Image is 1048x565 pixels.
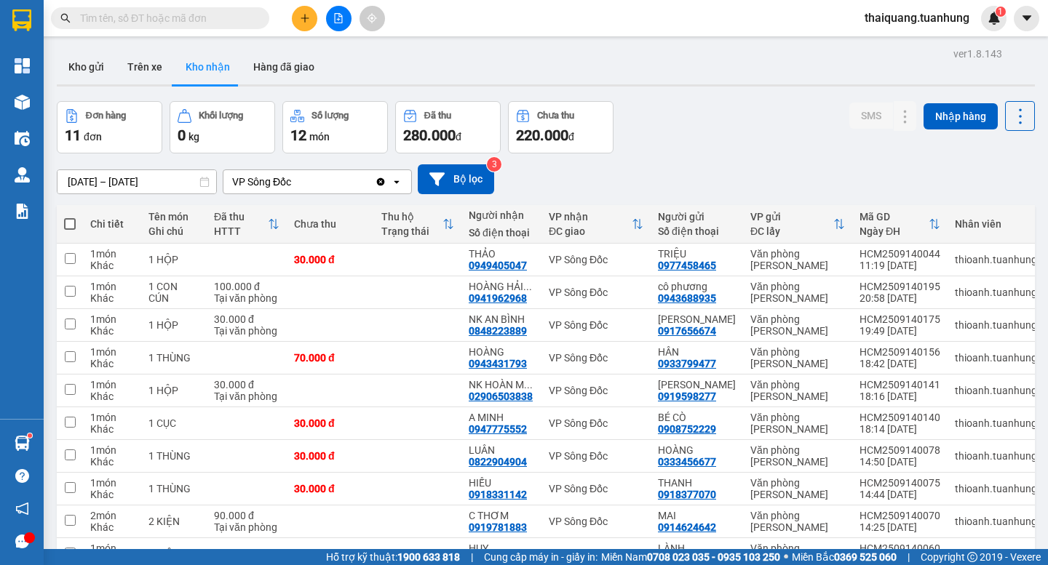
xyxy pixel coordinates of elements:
div: thioanh.tuanhung [955,417,1037,429]
div: 0947775552 [469,423,527,435]
div: VP nhận [549,211,632,223]
div: thioanh.tuanhung [955,548,1037,560]
div: BÉ CÒ [658,412,736,423]
div: NK AN BÌNH [469,313,534,325]
div: thioanh.tuanhung [955,450,1037,462]
div: Tại văn phòng [214,292,279,304]
div: 14:44 [DATE] [860,489,940,500]
div: 0918331142 [469,489,527,500]
div: Khác [90,292,134,304]
div: Chưa thu [537,111,574,121]
span: đ [568,131,574,143]
div: Khác [90,456,134,468]
div: 0941962968 [469,292,527,304]
div: NK HOÀN MỸ SĐ [469,379,534,390]
div: Văn phòng [PERSON_NAME] [750,444,845,468]
input: Select a date range. [57,170,216,193]
div: 1 món [90,444,134,456]
button: Bộ lọc [418,164,494,194]
div: Khác [90,521,134,533]
input: Selected VP Sông Đốc. [293,175,294,189]
th: Toggle SortBy [743,205,852,244]
div: 0918377070 [658,489,716,500]
div: 20:58 [DATE] [860,292,940,304]
span: đ [456,131,461,143]
div: Tại văn phòng [214,325,279,337]
div: 1 món [90,477,134,489]
div: 1 CON CÚN [148,281,199,304]
div: HCM2509140075 [860,477,940,489]
div: VP Sông Đốc [232,175,291,189]
div: 30.000 đ [294,548,367,560]
button: Hàng đã giao [242,49,326,84]
button: file-add [326,6,352,31]
div: HTTT [214,225,268,237]
div: VP Sông Đốc [549,450,643,462]
div: HCM2509140140 [860,412,940,423]
div: 1 món [90,542,134,554]
button: Số lượng12món [282,101,388,153]
span: plus [300,13,310,23]
span: 280.000 [403,127,456,144]
div: Người gửi [658,211,736,223]
span: Hỗ trợ kỹ thuật: [326,549,460,565]
button: Khối lượng0kg [170,101,275,153]
span: message [15,534,29,548]
div: HÂN [658,346,736,358]
div: Văn phòng [PERSON_NAME] [750,379,845,402]
button: Chưa thu220.000đ [508,101,614,153]
div: Mã GD [860,211,929,223]
strong: 0369 525 060 [834,551,897,563]
div: 0914624642 [658,521,716,533]
div: 30.000 đ [294,417,367,429]
div: 0977458465 [658,260,716,271]
div: 1 món [90,313,134,325]
div: 14:50 [DATE] [860,456,940,468]
div: VP Sông Đốc [549,385,643,396]
span: question-circle [15,469,29,483]
div: TRIỆU [658,248,736,260]
div: BẢO TÍN [658,313,736,325]
button: Kho nhận [174,49,242,84]
span: file-add [333,13,344,23]
sup: 1 [28,433,32,438]
span: thaiquang.tuanhung [853,9,981,27]
div: Khác [90,325,134,337]
div: Khác [90,423,134,435]
span: món [309,131,330,143]
div: Văn phòng [PERSON_NAME] [750,510,845,533]
button: Kho gửi [57,49,116,84]
div: 0933799477 [658,358,716,369]
div: Khối lượng [199,111,243,121]
span: notification [15,502,29,516]
div: VP Sông Đốc [549,548,643,560]
div: A MINH [469,412,534,423]
div: 0848223889 [469,325,527,337]
button: caret-down [1014,6,1039,31]
span: Cung cấp máy in - giấy in: [484,549,598,565]
div: HOÀNG [469,346,534,358]
span: 12 [290,127,306,144]
strong: 0708 023 035 - 0935 103 250 [647,551,780,563]
button: Trên xe [116,49,174,84]
div: 1 món [90,412,134,423]
div: HCM2509140195 [860,281,940,292]
div: THANH [658,477,736,489]
div: 1 THÙNG [148,450,199,462]
span: 220.000 [516,127,568,144]
div: 1 KIỆN [148,548,199,560]
img: dashboard-icon [15,58,30,73]
img: warehouse-icon [15,95,30,110]
span: aim [367,13,377,23]
div: HOÀNG HẢI NAM [469,281,534,292]
div: 0333456677 [658,456,716,468]
div: 30.000 đ [294,450,367,462]
div: Trạng thái [381,225,442,237]
div: thioanh.tuanhung [955,319,1037,331]
div: Khác [90,358,134,369]
div: 1 THÙNG [148,483,199,494]
div: HCM2509140044 [860,248,940,260]
div: Đã thu [424,111,451,121]
div: Đơn hàng [86,111,126,121]
div: VP Sông Đốc [549,483,643,494]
